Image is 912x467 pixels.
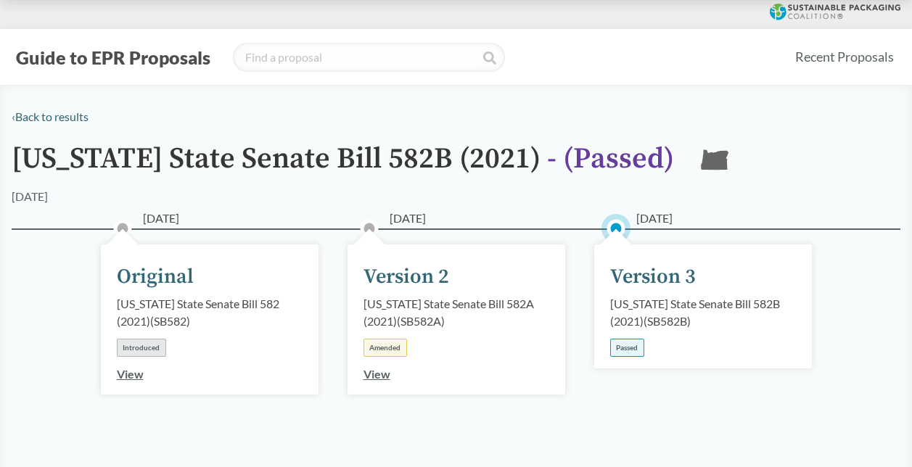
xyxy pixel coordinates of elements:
[610,262,696,292] div: Version 3
[117,367,144,381] a: View
[363,339,407,357] div: Amended
[390,210,426,227] span: [DATE]
[12,143,674,188] h1: [US_STATE] State Senate Bill 582B (2021)
[117,295,303,330] div: [US_STATE] State Senate Bill 582 (2021) ( SB582 )
[789,41,900,73] a: Recent Proposals
[610,339,644,357] div: Passed
[117,262,194,292] div: Original
[363,262,449,292] div: Version 2
[363,295,549,330] div: [US_STATE] State Senate Bill 582A (2021) ( SB582A )
[636,210,673,227] span: [DATE]
[12,46,215,69] button: Guide to EPR Proposals
[117,339,166,357] div: Introduced
[12,188,48,205] div: [DATE]
[547,141,674,177] span: - ( Passed )
[12,109,89,123] a: ‹Back to results
[233,43,505,72] input: Find a proposal
[610,295,796,330] div: [US_STATE] State Senate Bill 582B (2021) ( SB582B )
[143,210,179,227] span: [DATE]
[363,367,390,381] a: View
